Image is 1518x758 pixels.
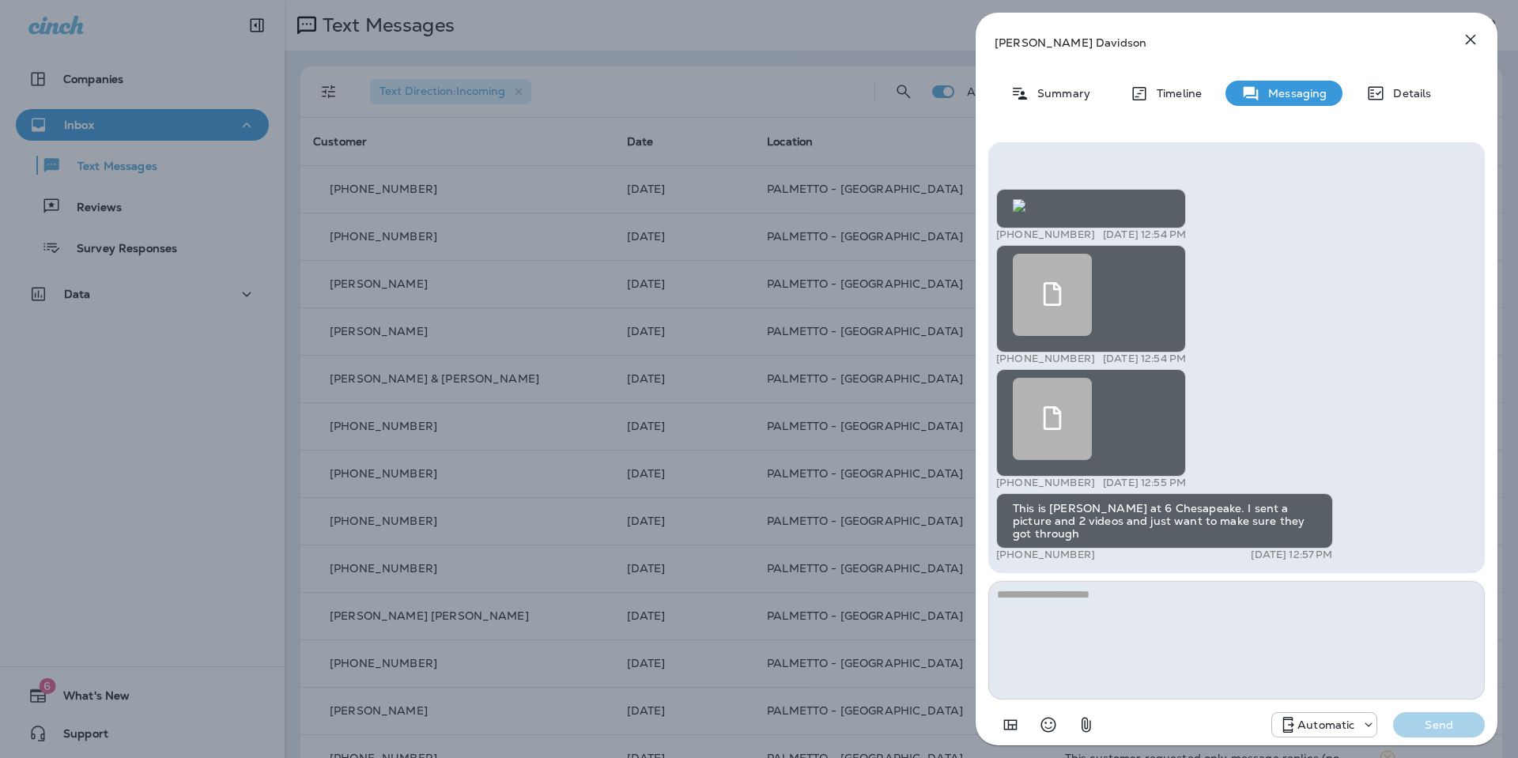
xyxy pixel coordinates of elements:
p: [DATE] 12:54 PM [1103,353,1186,365]
button: Add in a premade template [995,709,1026,741]
p: [PHONE_NUMBER] [996,549,1095,561]
p: [DATE] 12:54 PM [1103,228,1186,241]
div: This is [PERSON_NAME] at 6 Chesapeake. I sent a picture and 2 videos and just want to make sure t... [996,493,1333,549]
img: twilio-download [1013,199,1025,212]
p: Messaging [1260,87,1327,100]
p: Details [1385,87,1431,100]
button: Select an emoji [1033,709,1064,741]
p: [DATE] 12:57 PM [1251,549,1332,561]
p: [PHONE_NUMBER] [996,228,1095,241]
p: Timeline [1149,87,1202,100]
p: [PERSON_NAME] Davidson [995,36,1426,49]
p: [PHONE_NUMBER] [996,353,1095,365]
p: Summary [1029,87,1090,100]
p: Automatic [1297,718,1354,731]
p: [DATE] 12:55 PM [1103,477,1186,489]
p: [PHONE_NUMBER] [996,477,1095,489]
